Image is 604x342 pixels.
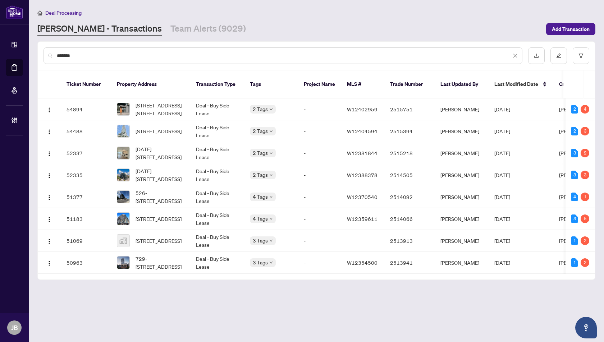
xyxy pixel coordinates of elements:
[44,147,55,159] button: Logo
[559,237,598,244] span: [PERSON_NAME]
[559,128,598,134] span: [PERSON_NAME]
[44,191,55,203] button: Logo
[435,230,489,252] td: [PERSON_NAME]
[117,125,129,137] img: thumbnail-img
[136,127,182,135] span: [STREET_ADDRESS]
[253,258,268,267] span: 3 Tags
[61,186,111,208] td: 51377
[559,259,598,266] span: [PERSON_NAME]
[269,173,273,177] span: down
[494,106,510,112] span: [DATE]
[253,171,268,179] span: 2 Tags
[571,236,578,245] div: 1
[384,208,435,230] td: 2514066
[298,230,341,252] td: -
[298,98,341,120] td: -
[46,173,52,179] img: Logo
[435,186,489,208] td: [PERSON_NAME]
[553,70,596,98] th: Created By
[546,23,595,35] button: Add Transaction
[384,120,435,142] td: 2515394
[559,216,598,222] span: [PERSON_NAME]
[298,186,341,208] td: -
[269,217,273,221] span: down
[341,70,384,98] th: MLS #
[117,103,129,115] img: thumbnail-img
[384,142,435,164] td: 2515218
[571,193,578,201] div: 4
[435,98,489,120] td: [PERSON_NAME]
[37,23,162,36] a: [PERSON_NAME] - Transactions
[556,53,561,58] span: edit
[269,107,273,111] span: down
[244,70,298,98] th: Tags
[117,147,129,159] img: thumbnail-img
[269,129,273,133] span: down
[190,230,244,252] td: Deal - Buy Side Lease
[136,167,184,183] span: [DATE][STREET_ADDRESS]
[571,258,578,267] div: 1
[61,142,111,164] td: 52337
[581,171,589,179] div: 3
[571,171,578,179] div: 3
[46,151,52,157] img: Logo
[559,172,598,178] span: [PERSON_NAME]
[37,10,42,15] span: home
[494,150,510,156] span: [DATE]
[46,107,52,113] img: Logo
[45,10,82,16] span: Deal Processing
[581,236,589,245] div: 2
[190,186,244,208] td: Deal - Buy Side Lease
[269,239,273,242] span: down
[435,120,489,142] td: [PERSON_NAME]
[384,230,435,252] td: 2513913
[61,120,111,142] td: 54488
[190,70,244,98] th: Transaction Type
[581,149,589,157] div: 2
[578,53,584,58] span: filter
[494,80,538,88] span: Last Modified Date
[559,106,598,112] span: [PERSON_NAME]
[550,47,567,64] button: edit
[534,53,539,58] span: download
[46,260,52,266] img: Logo
[269,195,273,199] span: down
[61,70,111,98] th: Ticket Number
[494,259,510,266] span: [DATE]
[298,142,341,164] td: -
[435,252,489,274] td: [PERSON_NAME]
[435,208,489,230] td: [PERSON_NAME]
[190,120,244,142] td: Deal - Buy Side Lease
[253,214,268,223] span: 4 Tags
[61,230,111,252] td: 51069
[11,323,18,333] span: JB
[494,237,510,244] span: [DATE]
[44,213,55,225] button: Logo
[384,252,435,274] td: 2513941
[117,169,129,181] img: thumbnail-img
[435,70,489,98] th: Last Updated By
[190,142,244,164] td: Deal - Buy Side Lease
[46,129,52,135] img: Logo
[581,127,589,135] div: 3
[111,70,190,98] th: Property Address
[571,214,578,223] div: 3
[494,194,510,200] span: [DATE]
[384,98,435,120] td: 2515751
[136,101,184,117] span: [STREET_ADDRESS] [STREET_ADDRESS]
[6,5,23,19] img: logo
[571,149,578,157] div: 3
[552,23,590,35] span: Add Transaction
[136,189,184,205] span: 526-[STREET_ADDRESS]
[528,47,545,64] button: download
[253,127,268,135] span: 2 Tags
[170,23,246,36] a: Team Alerts (9029)
[61,98,111,120] td: 54894
[298,70,341,98] th: Project Name
[384,186,435,208] td: 2514092
[575,317,597,338] button: Open asap
[581,105,589,114] div: 4
[61,252,111,274] td: 50963
[298,164,341,186] td: -
[44,169,55,181] button: Logo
